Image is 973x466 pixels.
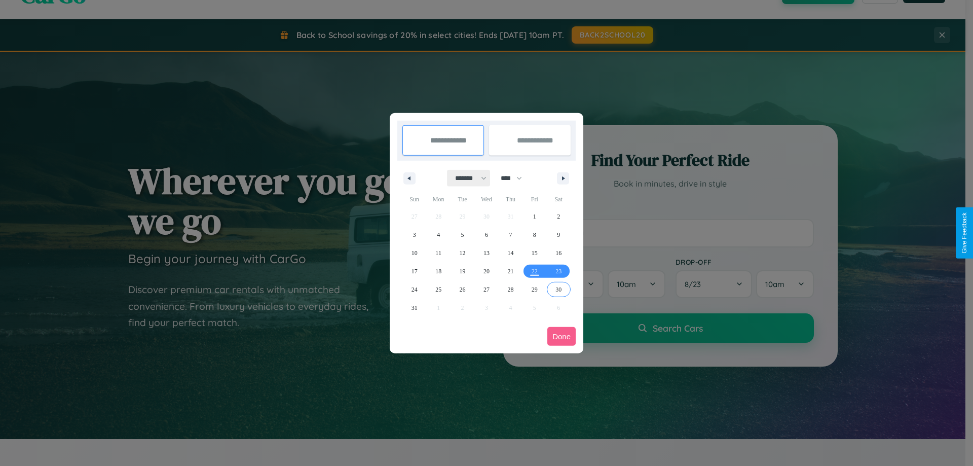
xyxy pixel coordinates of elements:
[402,244,426,262] button: 10
[483,262,490,280] span: 20
[435,262,441,280] span: 18
[961,212,968,254] div: Give Feedback
[499,244,522,262] button: 14
[522,262,546,280] button: 22
[411,280,418,299] span: 24
[426,191,450,207] span: Mon
[435,244,441,262] span: 11
[557,207,560,226] span: 2
[483,244,490,262] span: 13
[426,244,450,262] button: 11
[474,244,498,262] button: 13
[547,327,576,346] button: Done
[451,226,474,244] button: 5
[533,207,536,226] span: 1
[451,280,474,299] button: 26
[411,262,418,280] span: 17
[499,262,522,280] button: 21
[547,207,571,226] button: 2
[509,226,512,244] span: 7
[547,226,571,244] button: 9
[461,226,464,244] span: 5
[485,226,488,244] span: 6
[522,244,546,262] button: 15
[460,280,466,299] span: 26
[402,299,426,317] button: 31
[451,262,474,280] button: 19
[402,280,426,299] button: 24
[532,262,538,280] span: 22
[555,280,562,299] span: 30
[507,262,513,280] span: 21
[532,244,538,262] span: 15
[451,191,474,207] span: Tue
[426,280,450,299] button: 25
[557,226,560,244] span: 9
[499,226,522,244] button: 7
[402,226,426,244] button: 3
[411,299,418,317] span: 31
[483,280,490,299] span: 27
[522,226,546,244] button: 8
[507,244,513,262] span: 14
[413,226,416,244] span: 3
[474,191,498,207] span: Wed
[522,280,546,299] button: 29
[547,280,571,299] button: 30
[460,262,466,280] span: 19
[555,244,562,262] span: 16
[547,262,571,280] button: 23
[460,244,466,262] span: 12
[474,262,498,280] button: 20
[435,280,441,299] span: 25
[402,262,426,280] button: 17
[426,262,450,280] button: 18
[533,226,536,244] span: 8
[547,191,571,207] span: Sat
[451,244,474,262] button: 12
[522,191,546,207] span: Fri
[426,226,450,244] button: 4
[402,191,426,207] span: Sun
[547,244,571,262] button: 16
[437,226,440,244] span: 4
[507,280,513,299] span: 28
[474,280,498,299] button: 27
[411,244,418,262] span: 10
[555,262,562,280] span: 23
[474,226,498,244] button: 6
[522,207,546,226] button: 1
[499,280,522,299] button: 28
[532,280,538,299] span: 29
[499,191,522,207] span: Thu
